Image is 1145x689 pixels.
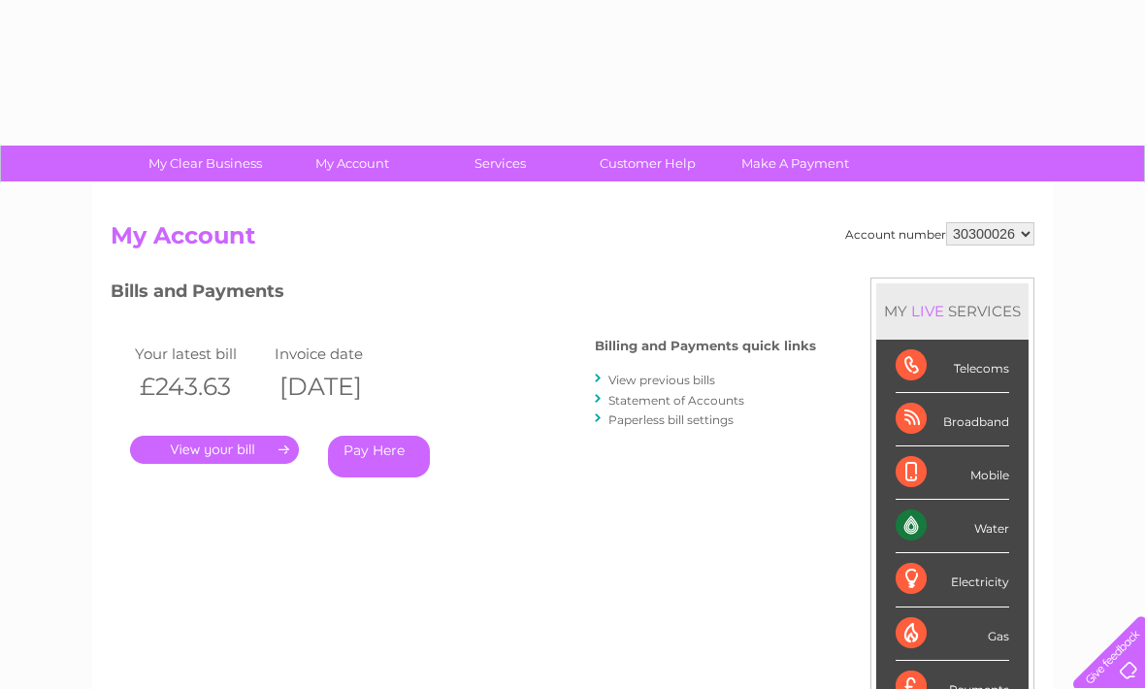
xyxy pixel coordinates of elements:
[896,446,1009,500] div: Mobile
[608,373,715,387] a: View previous bills
[111,278,816,312] h3: Bills and Payments
[896,340,1009,393] div: Telecoms
[420,146,580,181] a: Services
[595,339,816,353] h4: Billing and Payments quick links
[608,393,744,408] a: Statement of Accounts
[876,283,1029,339] div: MY SERVICES
[608,412,734,427] a: Paperless bill settings
[896,607,1009,661] div: Gas
[896,500,1009,553] div: Water
[896,553,1009,607] div: Electricity
[130,436,299,464] a: .
[130,341,270,367] td: Your latest bill
[715,146,875,181] a: Make A Payment
[125,146,285,181] a: My Clear Business
[907,302,948,320] div: LIVE
[273,146,433,181] a: My Account
[568,146,728,181] a: Customer Help
[845,222,1034,246] div: Account number
[328,436,430,477] a: Pay Here
[130,367,270,407] th: £243.63
[270,367,409,407] th: [DATE]
[111,222,1034,259] h2: My Account
[270,341,409,367] td: Invoice date
[896,393,1009,446] div: Broadband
